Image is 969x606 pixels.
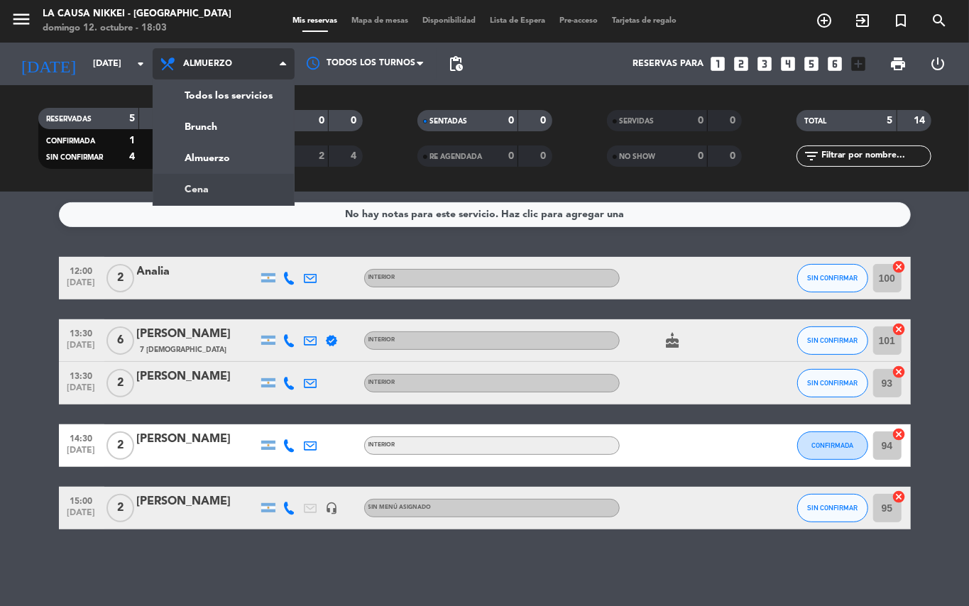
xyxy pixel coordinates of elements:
[129,114,135,123] strong: 5
[368,505,432,510] span: Sin menú asignado
[345,206,624,223] div: No hay notas para este servicio. Haz clic para agregar una
[183,59,232,69] span: Almuerzo
[733,55,751,73] i: looks_two
[326,334,339,347] i: verified
[153,111,294,143] a: Brunch
[892,322,907,336] i: cancel
[779,55,798,73] i: looks_4
[137,430,258,448] div: [PERSON_NAME]
[807,336,858,344] span: SIN CONFIRMAR
[64,324,99,341] span: 13:30
[153,143,294,174] a: Almuerzo
[153,80,294,111] a: Todos los servicios
[807,504,858,512] span: SIN CONFIRMAR
[43,21,231,35] div: domingo 12. octubre - 18:03
[854,12,871,29] i: exit_to_app
[730,151,738,161] strong: 0
[698,116,704,126] strong: 0
[918,43,958,85] div: LOG OUT
[887,116,893,126] strong: 5
[805,118,827,125] span: TOTAL
[137,325,258,343] div: [PERSON_NAME]
[351,151,359,161] strong: 4
[132,55,149,72] i: arrow_drop_down
[129,152,135,162] strong: 4
[64,383,99,400] span: [DATE]
[605,17,684,25] span: Tarjetas de regalo
[709,55,728,73] i: looks_one
[807,274,858,282] span: SIN CONFIRMAR
[914,116,928,126] strong: 14
[508,116,514,126] strong: 0
[64,446,99,462] span: [DATE]
[850,55,868,73] i: add_box
[64,429,99,446] span: 14:30
[889,55,907,72] span: print
[807,379,858,387] span: SIN CONFIRMAR
[540,116,549,126] strong: 0
[64,508,99,524] span: [DATE]
[137,263,258,281] div: Analia
[803,55,821,73] i: looks_5
[285,17,344,25] span: Mis reservas
[106,264,134,292] span: 2
[47,138,96,145] span: CONFIRMADA
[447,55,464,72] span: pending_actions
[368,337,395,343] span: INTERIOR
[351,116,359,126] strong: 0
[430,118,468,125] span: SENTADAS
[64,492,99,508] span: 15:00
[415,17,483,25] span: Disponibilidad
[344,17,415,25] span: Mapa de mesas
[892,260,907,274] i: cancel
[129,136,135,145] strong: 1
[47,154,104,161] span: SIN CONFIRMAR
[368,442,395,448] span: INTERIOR
[552,17,605,25] span: Pre-acceso
[106,494,134,522] span: 2
[430,153,483,160] span: RE AGENDADA
[11,9,32,30] i: menu
[633,59,704,69] span: Reservas para
[508,151,514,161] strong: 0
[797,494,868,522] button: SIN CONFIRMAR
[319,116,324,126] strong: 0
[137,492,258,511] div: [PERSON_NAME]
[804,148,821,165] i: filter_list
[326,502,339,514] i: headset_mic
[11,48,86,79] i: [DATE]
[319,151,324,161] strong: 2
[141,344,227,356] span: 7 [DEMOGRAPHIC_DATA]
[11,9,32,35] button: menu
[797,264,868,292] button: SIN CONFIRMAR
[811,441,853,449] span: CONFIRMADA
[821,148,931,164] input: Filtrar por nombre...
[797,369,868,397] button: SIN CONFIRMAR
[756,55,774,73] i: looks_3
[797,431,868,460] button: CONFIRMADA
[43,7,231,21] div: La Causa Nikkei - [GEOGRAPHIC_DATA]
[64,262,99,278] span: 12:00
[106,326,134,355] span: 6
[892,365,907,379] i: cancel
[620,118,655,125] span: SERVIDAS
[892,427,907,441] i: cancel
[137,368,258,386] div: [PERSON_NAME]
[664,332,681,349] i: cake
[368,275,395,280] span: INTERIOR
[930,55,947,72] i: power_settings_new
[730,116,738,126] strong: 0
[620,153,656,160] span: NO SHOW
[368,380,395,385] span: INTERIOR
[892,12,909,29] i: turned_in_not
[106,369,134,397] span: 2
[153,174,294,205] a: Cena
[64,341,99,357] span: [DATE]
[826,55,845,73] i: looks_6
[931,12,948,29] i: search
[106,431,134,460] span: 2
[47,116,92,123] span: RESERVADAS
[797,326,868,355] button: SIN CONFIRMAR
[64,367,99,383] span: 13:30
[540,151,549,161] strong: 0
